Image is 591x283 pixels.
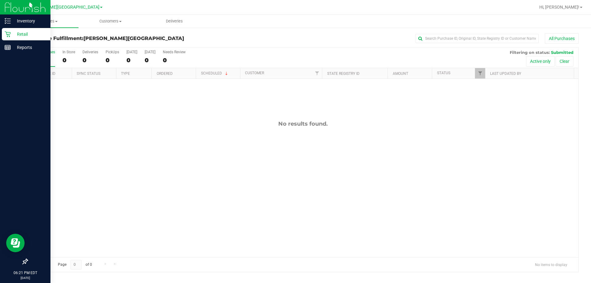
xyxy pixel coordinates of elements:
div: Deliveries [82,50,98,54]
a: Type [121,71,130,76]
p: [DATE] [3,276,48,280]
a: Filter [312,68,322,79]
inline-svg: Reports [5,44,11,51]
span: Filtering on status: [510,50,550,55]
span: [PERSON_NAME][GEOGRAPHIC_DATA] [23,5,99,10]
p: 06:21 PM EDT [3,270,48,276]
div: [DATE] [145,50,155,54]
div: [DATE] [127,50,137,54]
div: In Store [62,50,75,54]
span: Customers [79,18,142,24]
div: 0 [127,57,137,64]
a: Scheduled [201,71,229,75]
iframe: Resource center [6,234,25,252]
span: Page of 0 [53,260,97,269]
inline-svg: Retail [5,31,11,37]
button: All Purchases [545,33,579,44]
div: Needs Review [163,50,186,54]
button: Clear [556,56,573,67]
span: Submitted [551,50,573,55]
span: [PERSON_NAME][GEOGRAPHIC_DATA] [83,35,184,41]
div: 0 [145,57,155,64]
a: State Registry ID [327,71,360,76]
h3: Purchase Fulfillment: [27,36,211,41]
inline-svg: Inventory [5,18,11,24]
a: Sync Status [77,71,100,76]
p: Inventory [11,17,48,25]
div: 0 [163,57,186,64]
div: 0 [82,57,98,64]
div: 0 [62,57,75,64]
span: No items to display [530,260,572,269]
p: Retail [11,30,48,38]
p: Reports [11,44,48,51]
a: Ordered [157,71,173,76]
a: Last Updated By [490,71,521,76]
a: Customers [78,15,142,28]
div: 0 [106,57,119,64]
div: No results found. [27,120,578,127]
a: Filter [475,68,485,79]
div: PickUps [106,50,119,54]
a: Deliveries [142,15,206,28]
span: Deliveries [158,18,191,24]
span: Hi, [PERSON_NAME]! [539,5,579,10]
input: Search Purchase ID, Original ID, State Registry ID or Customer Name... [416,34,539,43]
button: Active only [526,56,555,67]
a: Status [437,71,450,75]
a: Customer [245,71,264,75]
a: Amount [393,71,408,76]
